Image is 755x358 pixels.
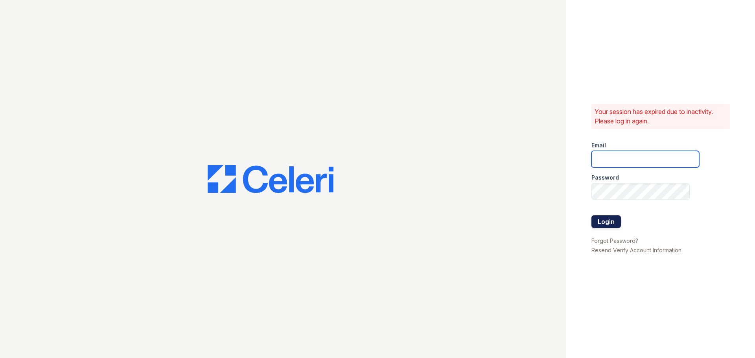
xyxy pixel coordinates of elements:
button: Login [591,215,621,228]
img: CE_Logo_Blue-a8612792a0a2168367f1c8372b55b34899dd931a85d93a1a3d3e32e68fde9ad4.png [208,165,333,193]
label: Password [591,174,619,182]
label: Email [591,141,606,149]
a: Forgot Password? [591,237,638,244]
p: Your session has expired due to inactivity. Please log in again. [595,107,727,126]
a: Resend Verify Account Information [591,247,681,253]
